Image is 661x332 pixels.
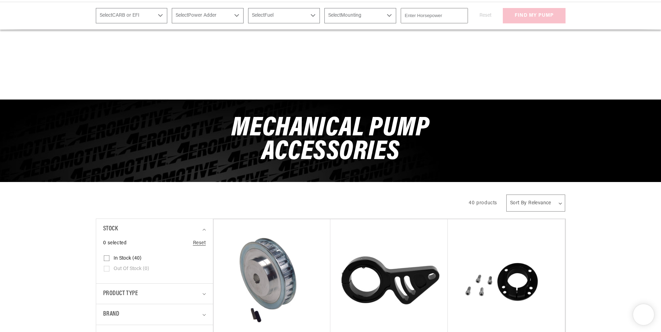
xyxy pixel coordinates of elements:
[248,8,320,23] select: Fuel
[103,304,206,325] summary: Brand (0 selected)
[103,289,138,299] span: Product type
[103,224,118,234] span: Stock
[103,309,120,319] span: Brand
[114,255,141,262] span: In stock (40)
[103,219,206,239] summary: Stock (0 selected)
[469,200,497,206] span: 40 products
[231,115,430,166] span: Mechanical Pump Accessories
[96,8,168,23] select: CARB or EFI
[103,239,127,247] span: 0 selected
[401,8,468,23] input: Enter Horsepower
[114,266,149,272] span: Out of stock (0)
[103,284,206,304] summary: Product type (0 selected)
[172,8,244,23] select: Power Adder
[193,239,206,247] a: Reset
[324,8,396,23] select: Mounting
